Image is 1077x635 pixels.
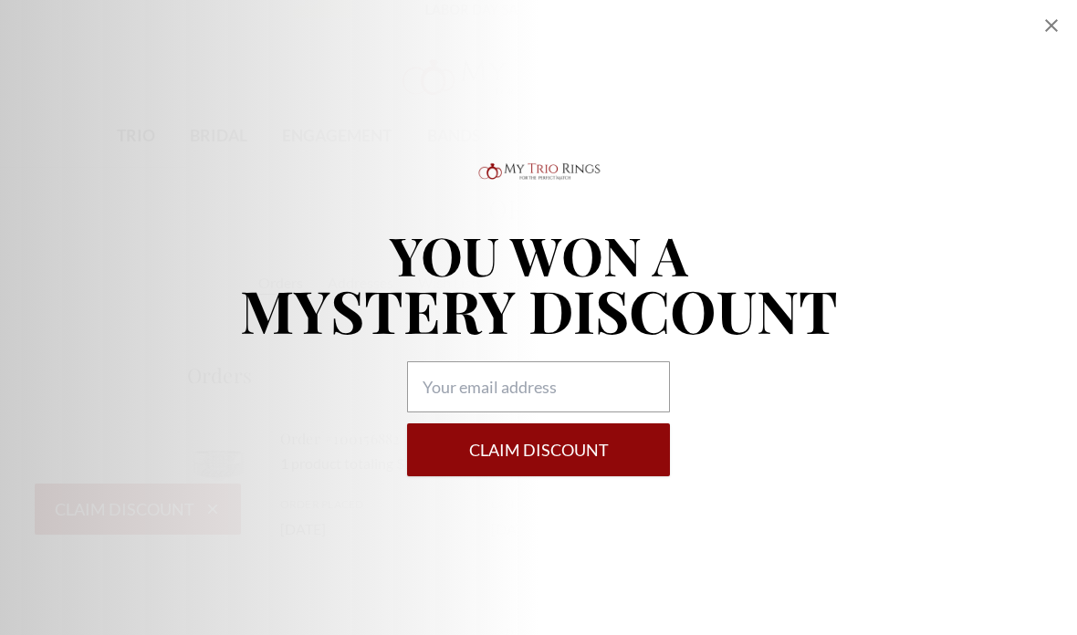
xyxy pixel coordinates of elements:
[240,228,838,281] p: YOU WON A
[407,423,670,476] button: Claim DISCOUNT
[475,159,602,184] img: Logo
[1040,15,1062,36] div: Close popup
[407,361,670,412] input: Your email address
[240,281,838,339] p: MYSTERY DISCOUNT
